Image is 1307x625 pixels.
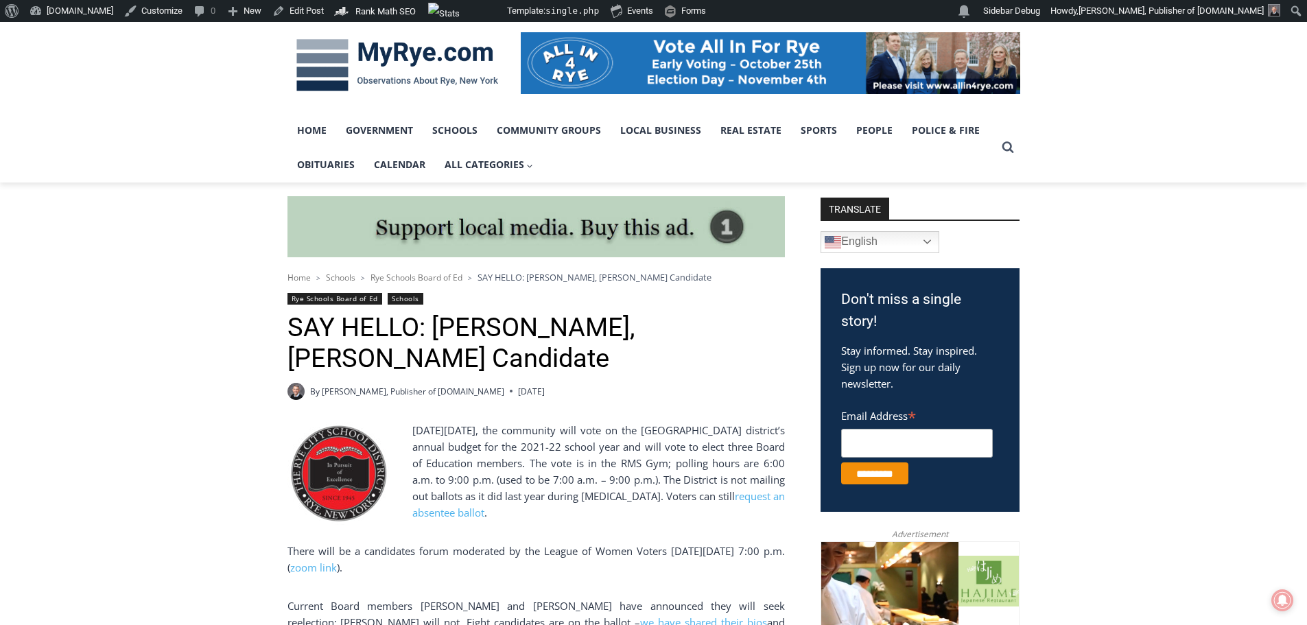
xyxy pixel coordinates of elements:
[336,113,423,148] a: Government
[412,489,785,519] a: request an absentee ballot
[821,231,939,253] a: English
[287,113,336,148] a: Home
[330,133,665,171] a: Intern @ [DOMAIN_NAME]
[287,293,382,305] a: Rye Schools Board of Ed
[388,293,423,305] a: Schools
[287,270,785,284] nav: Breadcrumbs
[821,198,889,220] strong: TRANSLATE
[287,148,364,182] a: Obituaries
[478,271,711,283] span: SAY HELLO: [PERSON_NAME], [PERSON_NAME] Candidate
[791,113,847,148] a: Sports
[287,113,996,182] nav: Primary Navigation
[287,383,305,400] a: Author image
[287,543,785,576] p: There will be a candidates forum moderated by the League of Women Voters [DATE][DATE] 7:00 p.m. ( ).
[287,422,785,521] p: [DATE][DATE], the community will vote on the [GEOGRAPHIC_DATA] district’s annual budget for the 2...
[287,272,311,283] a: Home
[611,113,711,148] a: Local Business
[359,137,636,167] span: Intern @ [DOMAIN_NAME]
[4,141,134,193] span: Open Tues. - Sun. [PHONE_NUMBER]
[287,30,507,101] img: MyRye.com
[361,273,365,283] span: >
[287,312,785,375] h1: SAY HELLO: [PERSON_NAME], [PERSON_NAME] Candidate
[428,3,505,19] img: Views over 48 hours. Click for more Jetpack Stats.
[487,113,611,148] a: Community Groups
[346,1,648,133] div: "[PERSON_NAME] and I covered the [DATE] Parade, which was a really eye opening experience as I ha...
[141,86,195,164] div: "...watching a master [PERSON_NAME] chef prepare an omakase meal is fascinating dinner theater an...
[370,272,462,283] a: Rye Schools Board of Ed
[355,6,416,16] span: Rank Math SEO
[1,138,138,171] a: Open Tues. - Sun. [PHONE_NUMBER]
[545,5,599,16] span: single.php
[847,113,902,148] a: People
[364,148,435,182] a: Calendar
[287,422,390,525] img: The Rye City School District logo
[316,273,320,283] span: >
[290,561,337,574] a: zoom link
[878,528,962,541] span: Advertisement
[711,113,791,148] a: Real Estate
[841,402,993,427] label: Email Address
[435,148,543,182] button: Child menu of All Categories
[996,135,1020,160] button: View Search Form
[310,385,320,398] span: By
[841,289,999,332] h3: Don't miss a single story!
[825,234,841,250] img: en
[902,113,989,148] a: Police & Fire
[423,113,487,148] a: Schools
[521,32,1020,94] img: All in for Rye
[841,342,999,392] p: Stay informed. Stay inspired. Sign up now for our daily newsletter.
[322,386,504,397] a: [PERSON_NAME], Publisher of [DOMAIN_NAME]
[468,273,472,283] span: >
[287,196,785,258] img: support local media, buy this ad
[326,272,355,283] a: Schools
[518,385,545,398] time: [DATE]
[1079,5,1264,16] span: [PERSON_NAME], Publisher of [DOMAIN_NAME]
